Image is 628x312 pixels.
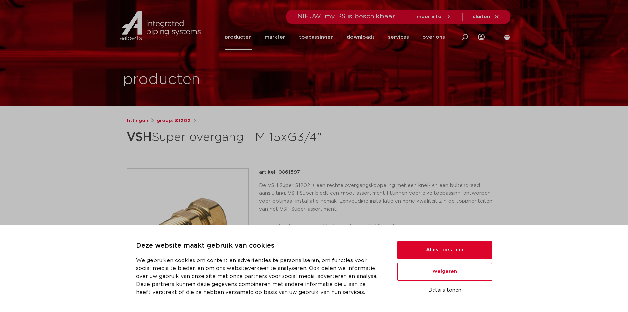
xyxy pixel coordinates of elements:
[127,127,374,147] h1: Super overgang FM 15xG3/4"
[264,221,502,231] li: meerdere buistypes op één fitting (koper, RVS & staalverzinkt buis)
[259,168,300,176] p: artikel: 0861597
[127,169,248,290] img: Product Image for VSH Super overgang FM 15xG3/4"
[397,263,492,281] button: Weigeren
[127,131,152,143] strong: VSH
[259,182,502,213] p: De VSH Super S1202 is een rechte overgangskoppeling met een knel- en een buitendraad aansluiting....
[136,241,381,251] p: Deze website maakt gebruik van cookies
[265,24,286,50] a: markten
[299,24,334,50] a: toepassingen
[473,14,490,19] span: sluiten
[225,24,445,50] nav: Menu
[225,24,252,50] a: producten
[473,14,500,20] a: sluiten
[136,257,381,296] p: We gebruiken cookies om content en advertenties te personaliseren, om functies voor social media ...
[397,285,492,296] button: Details tonen
[397,241,492,259] button: Alles toestaan
[157,117,191,125] a: groep: S1202
[123,69,200,90] h1: producten
[127,117,148,125] a: fittingen
[417,14,442,19] span: meer info
[297,13,395,20] span: NIEUW: myIPS is beschikbaar
[422,24,445,50] a: over ons
[347,24,375,50] a: downloads
[388,24,409,50] a: services
[417,14,452,20] a: meer info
